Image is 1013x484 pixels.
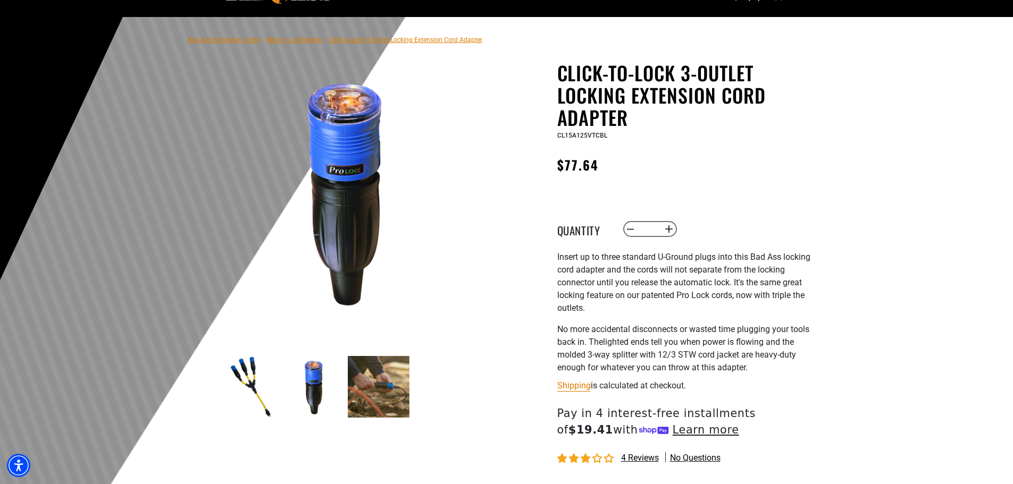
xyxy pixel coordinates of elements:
[262,36,264,44] span: ›
[7,454,30,477] div: Accessibility Menu
[557,222,610,236] label: Quantity
[188,33,482,46] nav: breadcrumbs
[557,252,810,313] span: nsert up to three standard U-Ground plugs into this Bad Ass locking cord adapter and the cords wi...
[188,36,259,44] a: Bad Ass Extension Cords
[557,454,616,464] span: 3.00 stars
[557,378,818,393] div: is calculated at checkout.
[557,251,818,315] p: I
[557,324,809,372] span: No more accidental disconnects or wasted time plugging your tools back in. The lighted ends tell ...
[557,380,591,390] a: Shipping
[557,155,599,174] span: $77.64
[329,36,482,44] span: Click-to-Lock 3-Outlet Locking Extension Cord Adapter
[557,62,818,129] h1: Click-to-Lock 3-Outlet Locking Extension Cord Adapter
[324,36,326,44] span: ›
[670,452,721,464] span: No questions
[266,36,322,44] a: Return to Collection
[557,132,607,139] span: CL15A125VTCBL
[621,453,659,463] span: 4 reviews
